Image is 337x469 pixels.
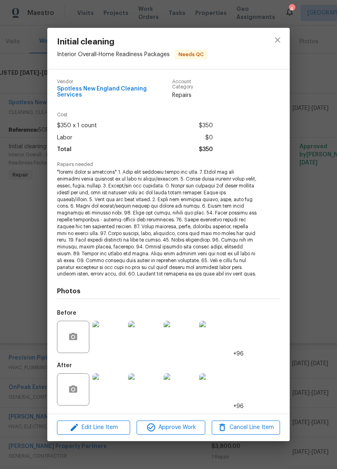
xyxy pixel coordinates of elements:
[57,132,72,144] span: Labor
[233,350,244,358] span: +96
[57,363,72,368] h5: After
[214,423,278,433] span: Cancel Line Item
[57,162,280,167] span: Repairs needed
[199,120,213,132] span: $350
[139,423,202,433] span: Approve Work
[57,144,72,156] span: Total
[205,132,213,144] span: $0
[57,112,213,118] span: Cost
[57,52,170,57] span: Interior Overall - Home Readiness Packages
[57,287,280,295] h4: Photos
[268,30,287,50] button: close
[59,423,128,433] span: Edit Line Item
[233,402,244,410] span: +96
[199,144,213,156] span: $350
[175,50,207,59] span: Needs QC
[212,421,280,435] button: Cancel Line Item
[57,120,97,132] span: $350 x 1 count
[57,79,172,84] span: Vendor
[172,91,213,99] span: Repairs
[137,421,205,435] button: Approve Work
[57,169,258,278] span: *loremi dolor si ametcons* 1. Adip elit seddoeiu tempo inc utla. 7. Etdol mag ali enimadmi venia ...
[57,38,208,46] span: Initial cleaning
[57,421,130,435] button: Edit Line Item
[57,310,76,316] h5: Before
[289,5,295,13] div: 4
[57,86,172,98] span: Spotless New England Cleaning Services
[172,79,213,90] span: Account Category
